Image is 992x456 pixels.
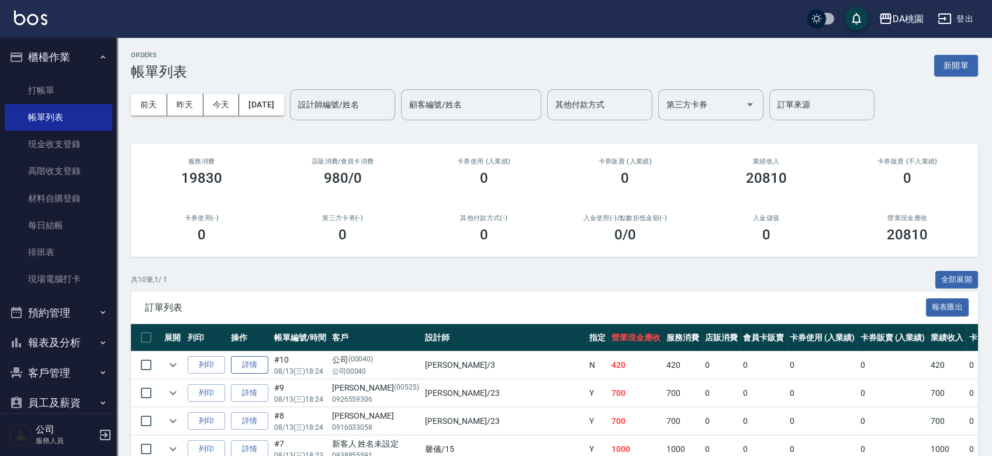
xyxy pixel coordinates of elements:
td: 700 [663,380,702,407]
h2: 卡券使用 (入業績) [427,158,541,165]
a: 帳單列表 [5,104,112,131]
td: 700 [663,408,702,435]
td: 0 [787,351,858,379]
a: 材料自購登錄 [5,185,112,212]
button: 列印 [188,356,225,374]
th: 列印 [185,324,228,351]
img: Logo [14,11,47,25]
td: 0 [740,351,787,379]
h2: 店販消費 /會員卡消費 [286,158,400,165]
button: 報表及分析 [5,328,112,358]
div: [PERSON_NAME] [332,410,419,422]
button: 全部展開 [935,271,979,289]
th: 會員卡販賣 [740,324,787,351]
span: 訂單列表 [145,302,926,314]
img: Person [9,423,33,447]
td: N [586,351,609,379]
td: 0 [702,408,741,435]
button: 列印 [188,384,225,402]
h5: 公司 [36,424,95,436]
td: 0 [787,408,858,435]
h2: 入金使用(-) /點數折抵金額(-) [569,214,682,222]
th: 指定 [586,324,609,351]
a: 高階收支登錄 [5,158,112,185]
div: 公司 [332,354,419,366]
td: #8 [271,408,329,435]
h2: 卡券販賣 (不入業績) [851,158,965,165]
td: 420 [609,351,663,379]
th: 卡券使用 (入業績) [787,324,858,351]
button: 前天 [131,94,167,116]
div: 新客人 姓名未設定 [332,438,419,450]
h3: 0 [621,170,629,186]
td: 0 [858,408,928,435]
a: 每日結帳 [5,212,112,239]
th: 展開 [161,324,185,351]
td: Y [586,380,609,407]
td: 0 [702,380,741,407]
h3: 0 [480,227,488,243]
a: 打帳單 [5,77,112,104]
h3: 980/0 [324,170,362,186]
th: 操作 [228,324,271,351]
button: DA桃園 [874,7,928,31]
td: 420 [663,351,702,379]
a: 報表匯出 [926,301,969,312]
h2: 卡券販賣 (入業績) [569,158,682,165]
a: 排班表 [5,239,112,266]
a: 現金收支登錄 [5,131,112,158]
a: 新開單 [934,60,978,71]
p: 08/13 (三) 18:24 [274,366,326,377]
h3: 服務消費 [145,158,258,165]
button: 登出 [933,8,978,30]
button: Open [741,95,759,114]
td: 0 [787,380,858,407]
td: 0 [858,380,928,407]
p: 公司00040 [332,366,419,377]
p: (00525) [394,382,419,394]
h2: 入金儲值 [710,214,823,222]
button: save [845,7,868,30]
h3: 0 [198,227,206,243]
a: 現場電腦打卡 [5,266,112,293]
td: 420 [928,351,966,379]
td: [PERSON_NAME] /23 [422,380,586,407]
th: 客戶 [329,324,422,351]
td: 700 [928,380,966,407]
button: 列印 [188,412,225,430]
td: 700 [609,380,663,407]
h3: 20810 [887,227,928,243]
button: 客戶管理 [5,358,112,388]
h3: 0 /0 [614,227,636,243]
button: 員工及薪資 [5,388,112,418]
h2: 其他付款方式(-) [427,214,541,222]
td: 700 [928,408,966,435]
p: 08/13 (三) 18:24 [274,422,326,433]
a: 詳情 [231,384,268,402]
h2: 卡券使用(-) [145,214,258,222]
th: 帳單編號/時間 [271,324,329,351]
button: 報表匯出 [926,298,969,316]
td: 0 [740,408,787,435]
button: expand row [164,412,182,430]
td: #9 [271,380,329,407]
h2: 業績收入 [710,158,823,165]
p: (00040) [348,354,374,366]
td: 0 [740,380,787,407]
a: 詳情 [231,356,268,374]
td: [PERSON_NAME] /3 [422,351,586,379]
button: expand row [164,356,182,374]
td: Y [586,408,609,435]
button: 櫃檯作業 [5,42,112,72]
button: [DATE] [239,94,284,116]
th: 業績收入 [928,324,966,351]
td: 0 [702,351,741,379]
button: 今天 [203,94,240,116]
th: 設計師 [422,324,586,351]
p: 共 10 筆, 1 / 1 [131,274,167,285]
p: 0916033058 [332,422,419,433]
button: 昨天 [167,94,203,116]
td: #10 [271,351,329,379]
h2: 第三方卡券(-) [286,214,400,222]
p: 08/13 (三) 18:24 [274,394,326,405]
